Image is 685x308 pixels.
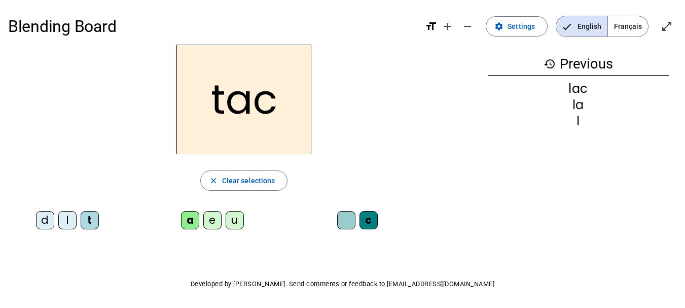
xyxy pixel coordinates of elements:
button: Decrease font size [457,16,478,37]
mat-icon: settings [494,22,503,31]
span: Clear selections [222,175,275,187]
mat-icon: open_in_full [661,20,673,32]
div: lac [488,83,669,95]
h3: Previous [488,53,669,76]
button: Clear selections [200,170,288,191]
mat-icon: close [209,176,218,185]
div: u [226,211,244,229]
mat-icon: add [441,20,453,32]
div: l [58,211,77,229]
mat-icon: history [544,58,556,70]
mat-icon: format_size [425,20,437,32]
div: l [488,115,669,127]
span: Settings [508,20,535,32]
div: e [203,211,222,229]
div: t [81,211,99,229]
button: Settings [486,16,548,37]
mat-icon: remove [461,20,474,32]
span: Français [608,16,648,37]
span: English [556,16,607,37]
div: d [36,211,54,229]
mat-button-toggle-group: Language selection [556,16,648,37]
button: Increase font size [437,16,457,37]
p: Developed by [PERSON_NAME]. Send comments or feedback to [EMAIL_ADDRESS][DOMAIN_NAME] [8,278,677,290]
h1: Blending Board [8,10,417,43]
div: c [359,211,378,229]
div: la [488,99,669,111]
button: Enter full screen [657,16,677,37]
h2: tac [176,45,311,154]
div: a [181,211,199,229]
